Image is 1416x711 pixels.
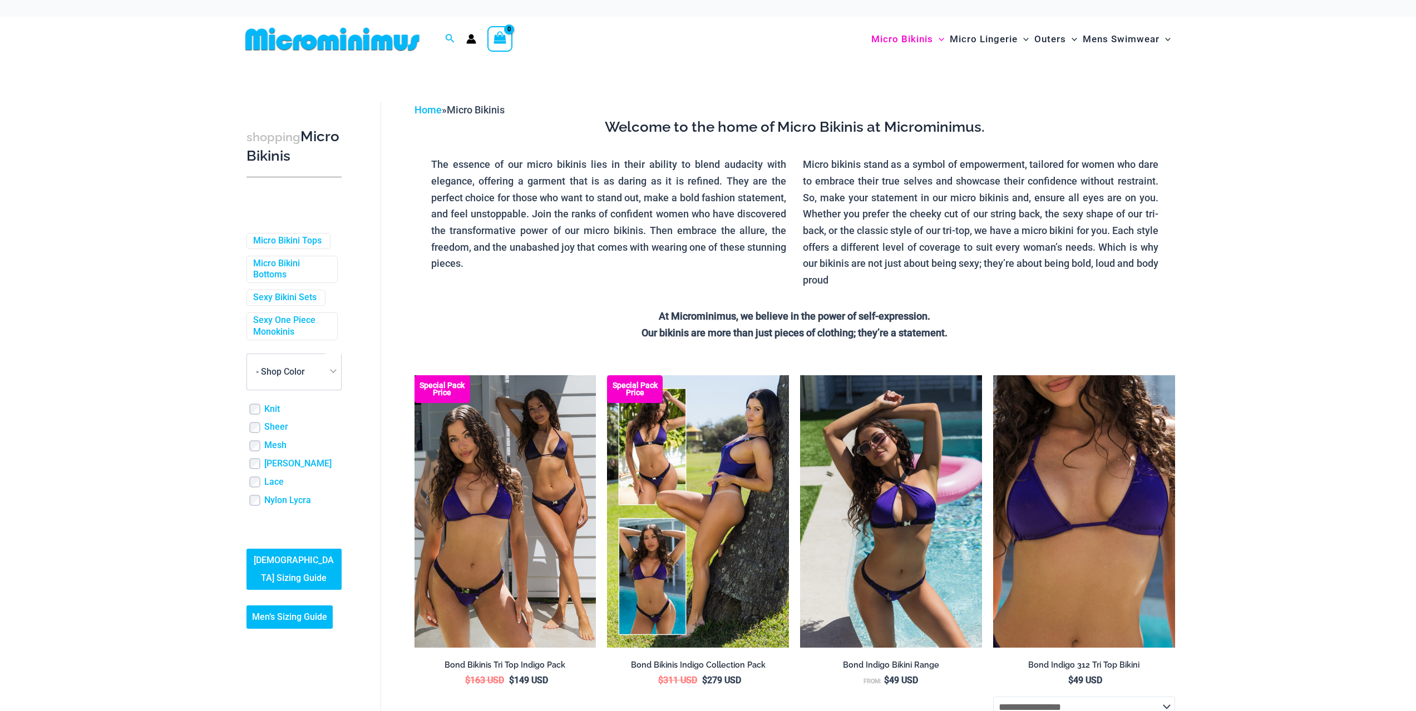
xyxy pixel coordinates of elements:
[466,34,476,44] a: Account icon link
[465,675,504,685] bdi: 163 USD
[246,127,342,166] h3: Micro Bikinis
[445,32,455,46] a: Search icon link
[253,258,329,281] a: Micro Bikini Bottoms
[947,22,1032,56] a: Micro LingerieMenu ToggleMenu Toggle
[509,675,548,685] bdi: 149 USD
[607,375,789,648] a: Bond Inidgo Collection Pack (10) Bond Indigo Bikini Collection Pack Back (6)Bond Indigo Bikini Co...
[264,440,287,451] a: Mesh
[884,675,889,685] span: $
[431,156,787,272] p: The essence of our micro bikinis lies in their ability to blend audacity with elegance, offering ...
[884,675,918,685] bdi: 49 USD
[702,675,707,685] span: $
[415,104,505,116] span: »
[241,27,424,52] img: MM SHOP LOGO FLAT
[465,675,470,685] span: $
[607,660,789,670] h2: Bond Bikinis Indigo Collection Pack
[1068,675,1073,685] span: $
[264,421,288,433] a: Sheer
[264,404,280,415] a: Knit
[933,25,944,53] span: Menu Toggle
[1034,25,1066,53] span: Outers
[246,549,342,590] a: [DEMOGRAPHIC_DATA] Sizing Guide
[1160,25,1171,53] span: Menu Toggle
[800,375,982,648] a: Bond Indigo 393 Top 285 Cheeky Bikini 10Bond Indigo 393 Top 285 Cheeky Bikini 04Bond Indigo 393 T...
[871,25,933,53] span: Micro Bikinis
[253,315,329,338] a: Sexy One Piece Monokinis
[253,235,322,247] a: Micro Bikini Tops
[264,458,332,470] a: [PERSON_NAME]
[993,375,1175,648] a: Bond Indigo 312 Top 02Bond Indigo 312 Top 492 Thong Bikini 04Bond Indigo 312 Top 492 Thong Bikini 04
[803,156,1158,289] p: Micro bikinis stand as a symbol of empowerment, tailored for women who dare to embrace their true...
[415,375,596,648] a: Bond Indigo Tri Top Pack (1) Bond Indigo Tri Top Pack Back (1)Bond Indigo Tri Top Pack Back (1)
[1066,25,1077,53] span: Menu Toggle
[993,660,1175,674] a: Bond Indigo 312 Tri Top Bikini
[246,605,333,629] a: Men’s Sizing Guide
[869,22,947,56] a: Micro BikinisMenu ToggleMenu Toggle
[607,382,663,396] b: Special Pack Price
[415,104,442,116] a: Home
[247,354,341,390] span: - Shop Color
[950,25,1018,53] span: Micro Lingerie
[1032,22,1080,56] a: OutersMenu ToggleMenu Toggle
[1018,25,1029,53] span: Menu Toggle
[607,660,789,674] a: Bond Bikinis Indigo Collection Pack
[867,21,1176,58] nav: Site Navigation
[800,660,982,674] a: Bond Indigo Bikini Range
[415,382,470,396] b: Special Pack Price
[509,675,514,685] span: $
[993,375,1175,648] img: Bond Indigo 312 Top 02
[607,375,789,648] img: Bond Inidgo Collection Pack (10)
[659,310,930,322] strong: At Microminimus, we believe in the power of self-expression.
[658,675,697,685] bdi: 311 USD
[487,26,513,52] a: View Shopping Cart, empty
[658,675,663,685] span: $
[800,660,982,670] h2: Bond Indigo Bikini Range
[447,104,505,116] span: Micro Bikinis
[800,375,982,648] img: Bond Indigo 393 Top 285 Cheeky Bikini 10
[1083,25,1160,53] span: Mens Swimwear
[256,366,305,377] span: - Shop Color
[415,660,596,670] h2: Bond Bikinis Tri Top Indigo Pack
[253,292,317,304] a: Sexy Bikini Sets
[415,375,596,648] img: Bond Indigo Tri Top Pack (1)
[642,327,948,339] strong: Our bikinis are more than just pieces of clothing; they’re a statement.
[246,130,300,144] span: shopping
[1068,675,1102,685] bdi: 49 USD
[864,678,881,685] span: From:
[423,118,1167,137] h3: Welcome to the home of Micro Bikinis at Microminimus.
[1080,22,1173,56] a: Mens SwimwearMenu ToggleMenu Toggle
[993,660,1175,670] h2: Bond Indigo 312 Tri Top Bikini
[702,675,741,685] bdi: 279 USD
[246,354,342,390] span: - Shop Color
[415,660,596,674] a: Bond Bikinis Tri Top Indigo Pack
[264,476,284,488] a: Lace
[264,495,311,506] a: Nylon Lycra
